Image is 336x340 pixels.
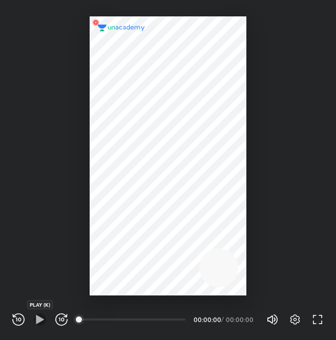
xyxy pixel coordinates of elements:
div: PLAY (K) [27,300,53,309]
div: 00:00:00 [226,316,254,323]
div: 00:00:00 [194,316,219,323]
div: / [221,316,224,323]
img: wMgqJGBwKWe8AAAAABJRU5ErkJggg== [90,16,102,29]
img: logo.2a7e12a2.svg [98,25,145,32]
